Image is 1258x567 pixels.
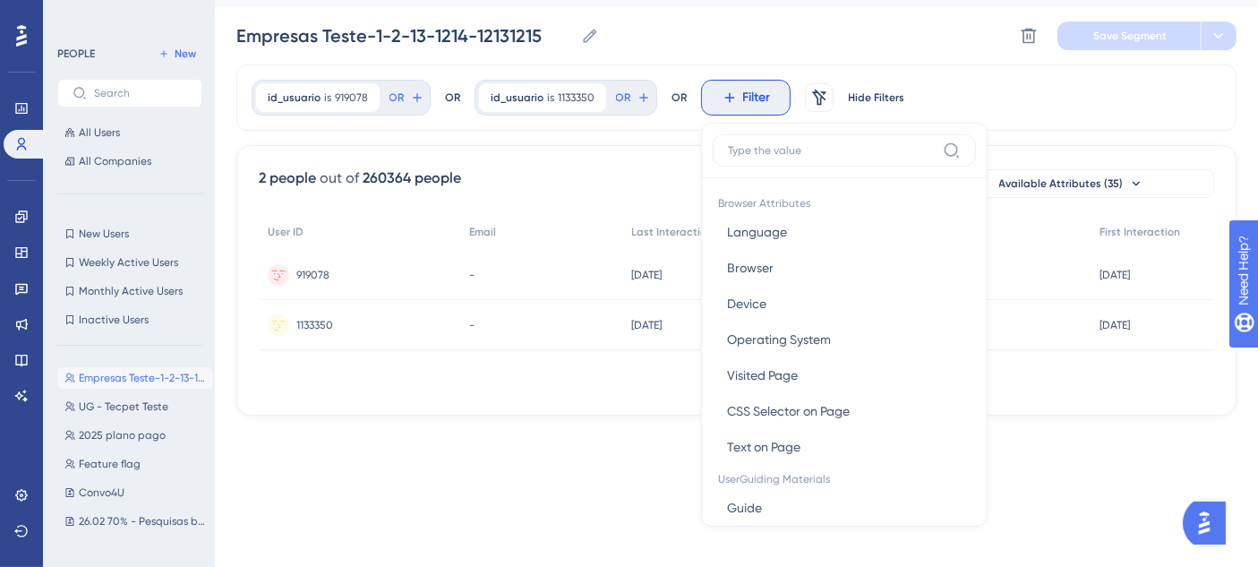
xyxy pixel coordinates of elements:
span: 1133350 [558,90,595,105]
span: Guide [727,497,762,519]
button: Convo4U [57,482,213,503]
span: id_usuario [491,90,543,105]
span: Visited Page [727,365,798,386]
span: Filter [743,87,771,108]
button: Weekly Active Users [57,252,202,273]
span: Operating System [727,329,831,350]
span: Language [727,221,787,243]
span: 919078 [296,268,329,282]
span: Hide Filters [849,90,905,105]
span: UserGuiding Materials [713,465,976,490]
span: Device [727,293,766,314]
span: Available Attributes (35) [999,176,1124,191]
time: [DATE] [632,319,663,331]
button: Available Attributes (35) [928,169,1214,198]
span: Text on Page [727,436,800,458]
span: 1133350 [296,318,333,332]
span: All Users [79,125,120,140]
span: User ID [268,225,304,239]
button: OR [387,83,426,112]
span: Feature flag [79,457,141,471]
span: Browser [727,257,774,279]
button: Guide [713,490,976,526]
span: Need Help? [42,4,112,26]
button: Save Segment [1057,21,1201,50]
button: 26.02 70% - Pesquisas base EPP [57,511,213,532]
span: Monthly Active Users [79,284,183,298]
span: Email [469,225,496,239]
button: 2025 plano pago [57,425,213,446]
button: Hide Filters [848,83,905,112]
span: Weekly Active Users [79,255,178,270]
button: Feature flag [57,453,213,475]
span: OR [616,90,631,105]
span: OR [389,90,405,105]
input: Search [94,87,187,99]
button: UG - Tecpet Teste [57,396,213,417]
span: Last Interaction [632,225,714,239]
div: out of [320,168,359,189]
span: Convo4U [79,485,124,500]
span: 26.02 70% - Pesquisas base EPP [79,514,206,528]
button: OR [613,83,653,112]
input: Type the value [728,143,936,158]
div: OR [672,80,687,116]
span: Save Segment [1093,29,1167,43]
button: New Users [57,223,202,245]
button: Visited Page [713,357,976,393]
span: Empresas Teste-1-2-13-1214-12131215 [79,371,206,385]
div: OR [445,80,460,116]
button: Empresas Teste-1-2-13-1214-12131215 [57,367,213,389]
span: UG - Tecpet Teste [79,399,168,414]
span: Inactive Users [79,313,149,327]
span: Browser Attributes [713,189,976,214]
span: First Interaction [1100,225,1180,239]
button: Language [713,214,976,250]
button: Filter [701,80,791,116]
button: Browser [713,250,976,286]
iframe: UserGuiding AI Assistant Launcher [1183,496,1237,550]
span: CSS Selector on Page [727,400,850,422]
span: New Users [79,227,129,241]
span: 2025 plano pago [79,428,166,442]
button: All Companies [57,150,202,172]
button: Operating System [713,322,976,357]
div: PEOPLE [57,47,95,61]
time: [DATE] [632,269,663,281]
button: Monthly Active Users [57,280,202,302]
input: Segment Name [236,23,574,48]
span: 919078 [335,90,368,105]
button: Inactive Users [57,309,202,331]
button: All Users [57,122,202,143]
span: New [175,47,196,61]
button: Text on Page [713,429,976,465]
span: is [547,90,554,105]
span: - [469,268,475,282]
span: id_usuario [268,90,321,105]
span: - [469,318,475,332]
button: CSS Selector on Page [713,393,976,429]
div: 2 people [259,168,316,189]
button: Device [713,286,976,322]
div: 260364 people [363,168,461,189]
span: All Companies [79,154,151,168]
time: [DATE] [1100,319,1130,331]
button: New [152,43,202,64]
time: [DATE] [1100,269,1130,281]
span: is [324,90,331,105]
